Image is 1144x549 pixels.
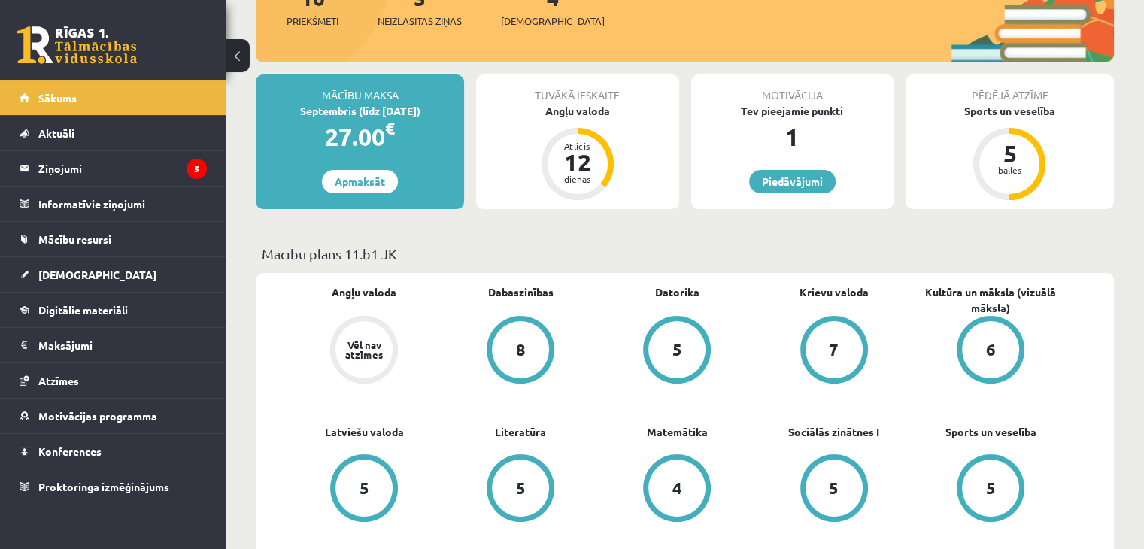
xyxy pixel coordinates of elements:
[555,150,600,174] div: 12
[672,480,682,496] div: 4
[385,117,395,139] span: €
[17,26,137,64] a: Rīgas 1. Tālmācības vidusskola
[20,328,207,362] a: Maksājumi
[20,469,207,504] a: Proktoringa izmēģinājums
[501,14,605,29] span: [DEMOGRAPHIC_DATA]
[906,103,1114,202] a: Sports un veselība 5 balles
[38,268,156,281] span: [DEMOGRAPHIC_DATA]
[442,454,599,525] a: 5
[672,341,682,358] div: 5
[20,363,207,398] a: Atzīmes
[256,103,464,119] div: Septembris (līdz [DATE])
[945,424,1036,440] a: Sports un veselība
[38,480,169,493] span: Proktoringa izmēģinājums
[800,284,869,300] a: Krievu valoda
[256,119,464,155] div: 27.00
[20,187,207,221] a: Informatīvie ziņojumi
[756,454,912,525] a: 5
[20,399,207,433] a: Motivācijas programma
[287,14,338,29] span: Priekšmeti
[691,119,894,155] div: 1
[286,316,442,387] a: Vēl nav atzīmes
[756,316,912,387] a: 7
[187,159,207,179] i: 5
[286,454,442,525] a: 5
[829,480,839,496] div: 5
[38,91,77,105] span: Sākums
[488,284,554,300] a: Dabaszinības
[912,284,1069,316] a: Kultūra un māksla (vizuālā māksla)
[906,74,1114,103] div: Pēdējā atzīme
[749,170,836,193] a: Piedāvājumi
[647,424,708,440] a: Matemātika
[495,424,546,440] a: Literatūra
[599,316,755,387] a: 5
[516,341,526,358] div: 8
[476,103,678,202] a: Angļu valoda Atlicis 12 dienas
[655,284,699,300] a: Datorika
[987,141,1032,165] div: 5
[20,116,207,150] a: Aktuāli
[20,257,207,292] a: [DEMOGRAPHIC_DATA]
[987,165,1032,174] div: balles
[38,328,207,362] legend: Maksājumi
[20,80,207,115] a: Sākums
[38,409,157,423] span: Motivācijas programma
[985,341,995,358] div: 6
[906,103,1114,119] div: Sports un veselība
[442,316,599,387] a: 8
[788,424,879,440] a: Sociālās zinātnes I
[38,126,74,140] span: Aktuāli
[343,340,385,359] div: Vēl nav atzīmes
[262,244,1108,264] p: Mācību plāns 11.b1 JK
[912,316,1069,387] a: 6
[38,232,111,246] span: Mācību resursi
[476,74,678,103] div: Tuvākā ieskaite
[322,170,398,193] a: Apmaksāt
[38,303,128,317] span: Digitālie materiāli
[325,424,404,440] a: Latviešu valoda
[691,103,894,119] div: Tev pieejamie punkti
[38,444,102,458] span: Konferences
[20,222,207,256] a: Mācību resursi
[256,74,464,103] div: Mācību maksa
[378,14,462,29] span: Neizlasītās ziņas
[516,480,526,496] div: 5
[38,187,207,221] legend: Informatīvie ziņojumi
[985,480,995,496] div: 5
[20,434,207,469] a: Konferences
[555,174,600,184] div: dienas
[476,103,678,119] div: Angļu valoda
[599,454,755,525] a: 4
[829,341,839,358] div: 7
[332,284,396,300] a: Angļu valoda
[20,293,207,327] a: Digitālie materiāli
[360,480,369,496] div: 5
[38,151,207,186] legend: Ziņojumi
[20,151,207,186] a: Ziņojumi5
[38,374,79,387] span: Atzīmes
[555,141,600,150] div: Atlicis
[912,454,1069,525] a: 5
[691,74,894,103] div: Motivācija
